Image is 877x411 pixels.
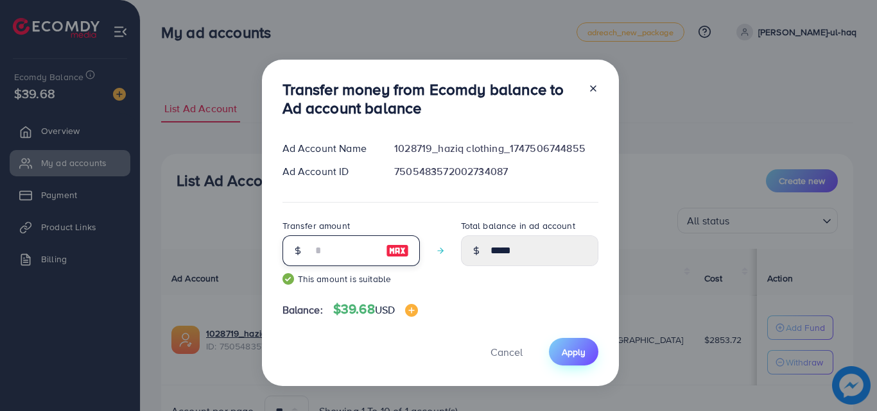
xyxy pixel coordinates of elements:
span: Apply [562,346,586,358]
button: Apply [549,338,598,365]
small: This amount is suitable [282,273,420,285]
label: Total balance in ad account [461,219,575,232]
label: Transfer amount [282,219,350,232]
span: Balance: [282,303,323,317]
div: 7505483572002734087 [384,164,608,179]
div: Ad Account Name [272,141,385,156]
span: Cancel [491,345,523,359]
span: USD [375,303,395,317]
img: image [405,304,418,317]
div: Ad Account ID [272,164,385,179]
button: Cancel [474,338,539,365]
img: guide [282,273,294,285]
img: image [386,243,409,258]
div: 1028719_haziq clothing_1747506744855 [384,141,608,156]
h4: $39.68 [333,301,418,317]
h3: Transfer money from Ecomdy balance to Ad account balance [282,80,578,117]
